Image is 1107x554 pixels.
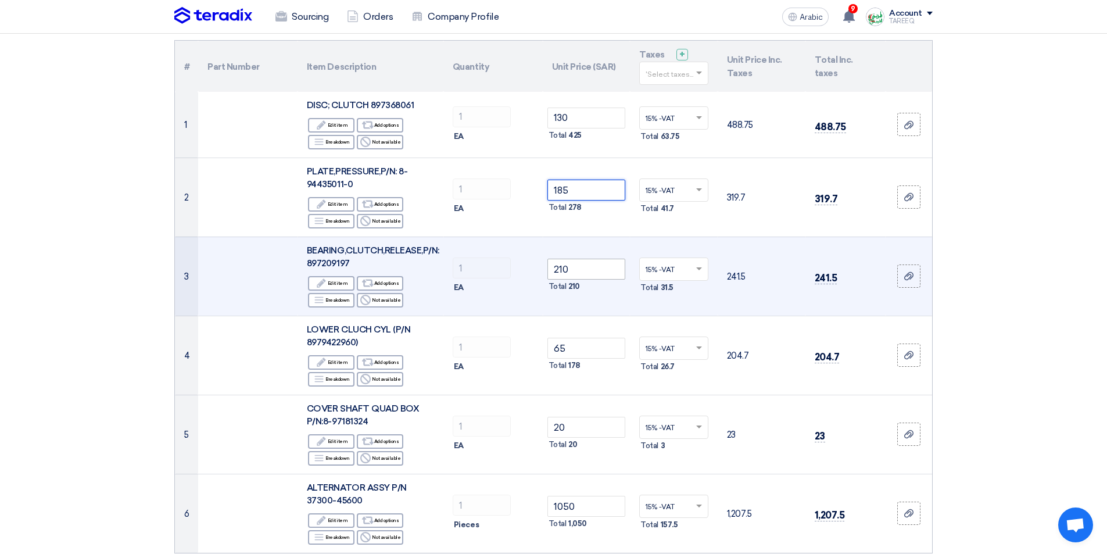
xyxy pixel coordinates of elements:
font: 319.7 [727,192,746,202]
font: Not available [372,218,400,224]
font: LOWER CLUCH CYL (P/N 8979422960) [307,324,410,348]
font: Edit item [328,201,348,207]
font: 20 [568,440,577,449]
font: COVER SHAFT QUAD BOX P/N:8-97181324 [307,403,419,427]
font: 2 [184,192,189,202]
ng-select: VAT [639,416,708,439]
font: Total [640,204,658,213]
font: TAREEQ [889,17,914,25]
img: Screenshot___1727703618088.png [866,8,884,26]
font: 23 [815,430,825,442]
input: RFQ_STEP1.ITEMS.2.AMOUNT_TITLE [453,258,511,278]
font: Part Number [207,61,260,72]
input: Unit Price [547,180,626,201]
font: 157.5 [661,520,678,529]
font: Add options [374,438,399,444]
font: Not available [372,297,400,303]
input: RFQ_STEP1.ITEMS.2.AMOUNT_TITLE [453,178,511,199]
font: Edit item [328,122,348,128]
font: 31.5 [661,283,673,292]
ng-select: VAT [639,258,708,281]
font: Not available [372,376,400,382]
font: Breakdown [325,455,350,461]
input: RFQ_STEP1.ITEMS.2.AMOUNT_TITLE [453,416,511,437]
button: Arabic [782,8,829,26]
font: 241.5 [815,272,837,284]
input: RFQ_STEP1.ITEMS.2.AMOUNT_TITLE [453,337,511,358]
input: Unit Price [547,496,626,517]
font: Sourcing [292,11,328,22]
input: Unit Price [547,259,626,280]
font: 9 [851,5,855,13]
font: Total Inc. taxes [815,55,853,79]
font: Add options [374,359,399,365]
font: Total [549,361,567,370]
font: 3 [184,271,189,281]
ng-select: VAT [639,495,708,518]
font: 204.7 [727,350,749,360]
font: Breakdown [325,534,350,540]
font: Edit item [328,438,348,444]
font: Edit item [328,359,348,365]
font: EA [454,204,464,213]
font: Total [640,283,658,292]
font: Orders [363,11,393,22]
ng-select: VAT [639,337,708,360]
font: DISC; CLUTCH 897368061 [307,100,414,110]
font: Item Description [307,61,376,72]
a: Orders [338,4,402,30]
font: Company Profile [428,11,499,22]
font: 204.7 [815,351,840,363]
font: 488.75 [727,120,753,130]
font: 23 [727,429,736,439]
font: 1,050 [568,519,587,528]
font: Total [549,203,567,212]
font: Account [889,8,922,18]
font: Add options [374,201,399,207]
font: EA [454,283,464,292]
font: Total [549,282,567,291]
font: EA [454,362,464,371]
input: Unit Price [547,108,626,128]
input: RFQ_STEP1.ITEMS.2.AMOUNT_TITLE [453,495,511,516]
input: RFQ_STEP1.ITEMS.2.AMOUNT_TITLE [453,106,511,127]
font: Breakdown [325,139,350,145]
font: Breakdown [325,218,350,224]
font: 3 [661,441,665,450]
img: Teradix logo [174,7,252,24]
font: Add options [374,122,399,128]
font: Taxes [639,49,665,60]
font: 278 [568,203,582,212]
font: Quantity [453,61,489,72]
font: Arabic [800,12,823,22]
div: Open chat [1058,507,1093,542]
font: Total [549,519,567,528]
font: 26.7 [661,362,675,371]
font: 1,207.5 [727,508,752,519]
font: 63.75 [661,132,680,141]
font: Add options [374,517,399,523]
font: Breakdown [325,297,350,303]
font: Unit Price Inc. Taxes [727,55,782,79]
font: Breakdown [325,376,350,382]
font: 4 [184,350,190,360]
font: EA [454,441,464,450]
font: BEARING,CLUTCH,RELEASE,P/N: 897209197 [307,245,439,269]
font: EA [454,132,464,141]
font: Edit item [328,517,348,523]
a: Sourcing [266,4,338,30]
font: 178 [568,361,581,370]
font: 488.75 [815,121,846,133]
font: Not available [372,455,400,461]
font: Edit item [328,280,348,286]
font: 210 [568,282,580,291]
font: + [679,49,685,60]
font: Total [640,441,658,450]
font: # [184,61,190,72]
font: PLATE,PRESSURE,P/N: 8-94435011-0 [307,166,407,190]
font: Total [640,520,658,529]
font: 5 [184,429,189,439]
font: 6 [184,508,189,519]
font: Not available [372,534,400,540]
input: Unit Price [547,417,626,438]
